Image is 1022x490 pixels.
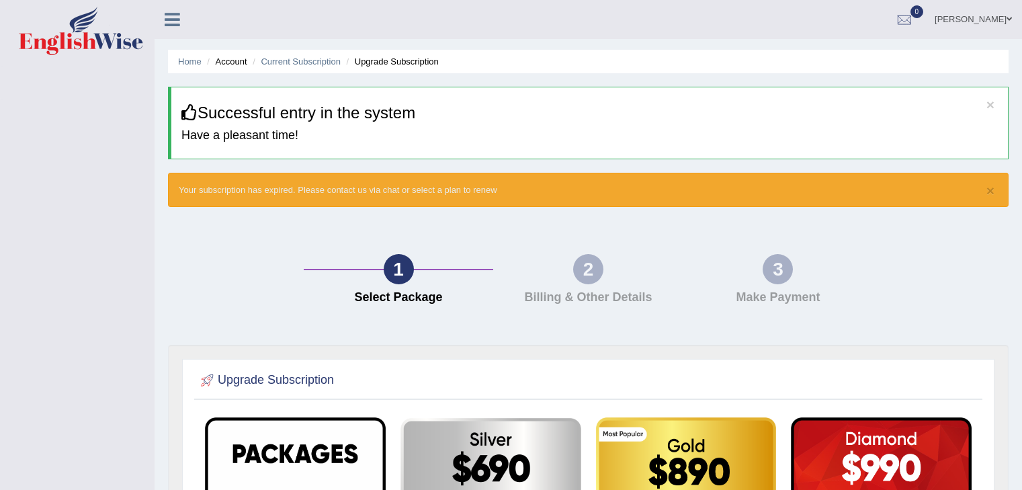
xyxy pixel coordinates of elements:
div: 2 [573,254,603,284]
div: 3 [763,254,793,284]
button: × [986,183,994,198]
h4: Make Payment [690,291,866,304]
h4: Select Package [310,291,486,304]
a: Current Subscription [261,56,341,67]
a: Home [178,56,202,67]
h3: Successful entry in the system [181,104,998,122]
span: 0 [910,5,924,18]
h4: Billing & Other Details [500,291,676,304]
h2: Upgrade Subscription [198,370,334,391]
button: × [986,97,994,112]
li: Account [204,55,247,68]
li: Upgrade Subscription [343,55,439,68]
div: 1 [384,254,414,284]
h4: Have a pleasant time! [181,129,998,142]
div: Your subscription has expired. Please contact us via chat or select a plan to renew [168,173,1009,207]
